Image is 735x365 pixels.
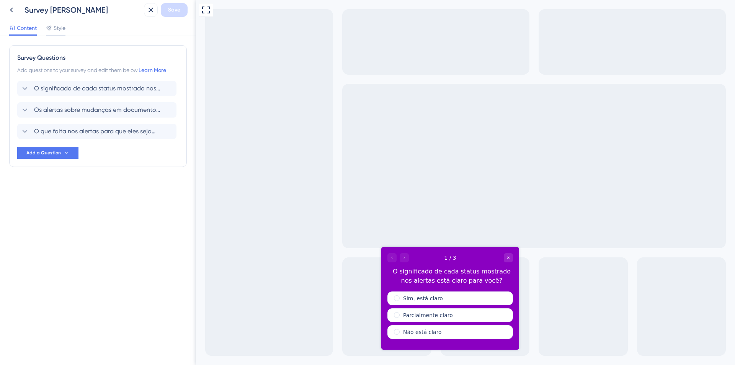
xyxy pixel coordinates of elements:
[26,150,61,156] span: Add a Question
[54,23,65,33] span: Style
[17,65,179,75] div: Add questions to your survey and edit them below.
[34,84,160,93] span: O significado de cada status mostrado nos alertas está claro para você?
[34,127,160,136] span: O que falta nos alertas para que eles sejam valiosos no seu dia a dia?
[185,247,323,350] iframe: UserGuiding Survey
[24,5,141,15] div: Survey [PERSON_NAME]
[17,23,37,33] span: Content
[17,53,179,62] div: Survey Questions
[168,5,180,15] span: Save
[34,105,160,115] span: Os alertas sobre mudanças em documentos são úteis para o seu trabalho?
[139,67,166,73] a: Learn More
[161,3,188,17] button: Save
[17,147,78,159] button: Add a Question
